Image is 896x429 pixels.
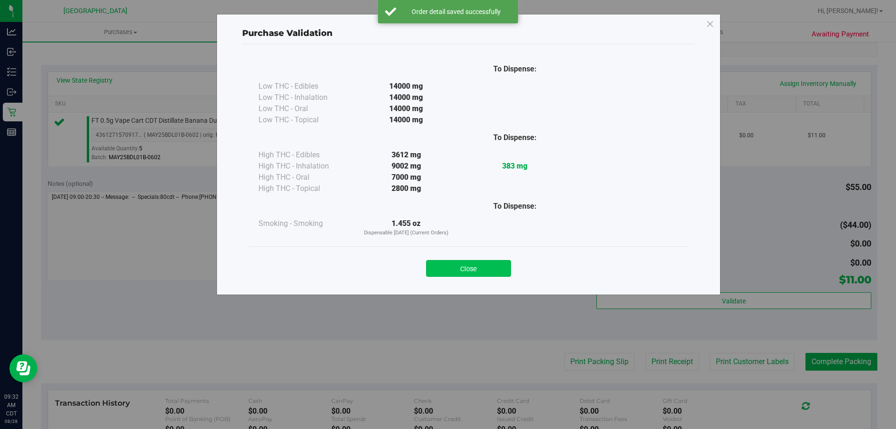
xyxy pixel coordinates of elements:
div: 7000 mg [352,172,461,183]
div: 14000 mg [352,81,461,92]
div: 14000 mg [352,92,461,103]
div: High THC - Topical [259,183,352,194]
div: High THC - Inhalation [259,161,352,172]
div: Low THC - Oral [259,103,352,114]
div: 1.455 oz [352,218,461,237]
div: 14000 mg [352,114,461,126]
div: 14000 mg [352,103,461,114]
p: Dispensable [DATE] (Current Orders) [352,229,461,237]
div: Order detail saved successfully [401,7,511,16]
div: Smoking - Smoking [259,218,352,229]
div: 9002 mg [352,161,461,172]
strong: 383 mg [502,162,527,170]
div: Low THC - Inhalation [259,92,352,103]
div: 3612 mg [352,149,461,161]
div: High THC - Oral [259,172,352,183]
iframe: Resource center [9,354,37,382]
div: To Dispense: [461,201,569,212]
div: To Dispense: [461,132,569,143]
div: Low THC - Edibles [259,81,352,92]
div: 2800 mg [352,183,461,194]
button: Close [426,260,511,277]
div: Low THC - Topical [259,114,352,126]
div: To Dispense: [461,63,569,75]
span: Purchase Validation [242,28,333,38]
div: High THC - Edibles [259,149,352,161]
